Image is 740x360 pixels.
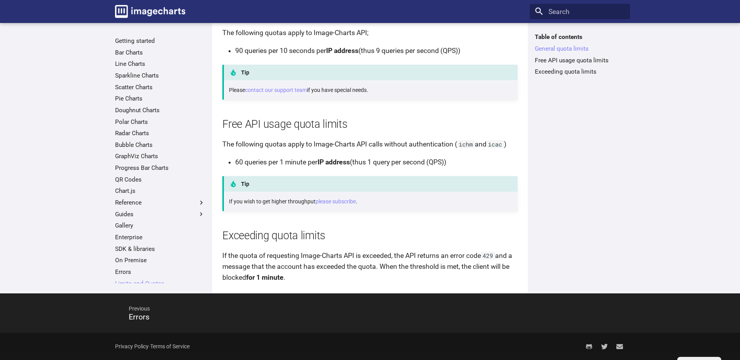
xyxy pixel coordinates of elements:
a: Bar Charts [115,49,205,56]
a: SDK & libraries [115,245,205,253]
img: logo [115,5,185,18]
a: General quota limits [535,45,625,53]
p: The following quotas apply to Image-Charts API calls without authentication ( and ) [222,139,518,150]
a: QR Codes [115,176,205,184]
code: 429 [481,252,495,259]
a: Gallery [115,222,205,229]
p: Tip [222,176,518,192]
code: icac [486,140,504,148]
p: If you wish to get higher throughput . [229,197,512,206]
h2: Exceeding quota limits [222,228,518,244]
p: If the quota of requesting Image-Charts API is exceeded, the API returns an error code and a mess... [222,250,518,283]
label: Guides [115,210,205,218]
span: Errors [129,312,149,321]
li: 90 queries per 10 seconds per (thus 9 queries per second (QPS)) [235,45,518,56]
a: contact our support team [245,87,307,93]
p: Tip [222,65,518,80]
nav: Table of contents [530,33,630,76]
a: Radar Charts [115,129,205,137]
a: Getting started [115,37,205,45]
input: Search [530,4,630,19]
a: Enterprise [115,233,205,241]
a: please subscribe [316,198,356,205]
a: Progress Bar Charts [115,164,205,172]
li: 60 queries per 1 minute per (thus 1 query per second (QPS)) [235,157,518,168]
a: PreviousErrors [110,295,370,331]
a: Pie Charts [115,95,205,102]
a: GraphViz Charts [115,152,205,160]
code: ichm [457,140,475,148]
a: Free API usage quota limits [535,56,625,64]
a: Doughnut Charts [115,106,205,114]
a: Limits and Quotas [115,280,205,288]
p: Please if you have special needs. [229,86,512,95]
strong: IP address [326,47,358,55]
h2: Free API usage quota limits [222,117,518,132]
a: Exceeding quota limits [535,68,625,76]
label: Table of contents [530,33,630,41]
strong: for 1 minute [246,274,284,281]
strong: IP address [318,158,350,166]
div: - [115,339,190,354]
a: Bubble Charts [115,141,205,149]
span: Previous [120,298,360,319]
label: Reference [115,199,205,206]
a: Scatter Charts [115,83,205,91]
a: Polar Charts [115,118,205,126]
p: The following quotas apply to Image-Charts API; [222,27,518,38]
a: Image-Charts documentation [112,2,189,21]
a: Privacy Policy [115,343,149,349]
a: On Premise [115,256,205,264]
a: Errors [115,268,205,276]
a: Terms of Service [150,343,190,349]
a: Sparkline Charts [115,72,205,79]
a: Line Charts [115,60,205,68]
a: Chart.js [115,187,205,195]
